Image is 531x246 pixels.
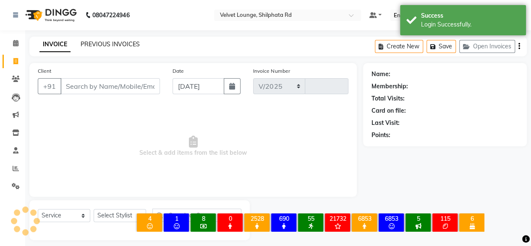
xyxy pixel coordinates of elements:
a: PREVIOUS INVOICES [81,40,140,48]
div: 0 [219,215,241,222]
div: 6853 [380,215,402,222]
div: 690 [273,215,295,222]
button: Open Invoices [459,40,515,53]
input: Search by Name/Mobile/Email/Code [60,78,160,94]
div: 8 [192,215,214,222]
div: 1 [165,215,187,222]
label: Client [38,67,51,75]
div: Login Successfully. [421,20,520,29]
div: Card on file: [371,106,406,115]
div: Membership: [371,82,408,91]
div: 5 [407,215,429,222]
div: Name: [371,70,390,79]
button: +91 [38,78,61,94]
div: Last Visit: [371,119,400,127]
label: Invoice Number [253,67,290,75]
div: 2528 [246,215,268,222]
button: Save [426,40,456,53]
span: Select & add items from the list below [38,104,348,188]
div: 6 [461,215,483,222]
div: 4 [139,215,160,222]
div: 55 [300,215,322,222]
div: Total Visits: [371,94,405,103]
div: Success [421,11,520,20]
div: Points: [371,131,390,140]
a: INVOICE [39,37,71,52]
div: 21732 [327,215,348,222]
button: Create New [375,40,423,53]
label: Date [173,67,184,75]
img: logo [21,3,79,27]
b: 08047224946 [92,3,129,27]
div: 115 [434,215,456,222]
div: 6853 [353,215,375,222]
